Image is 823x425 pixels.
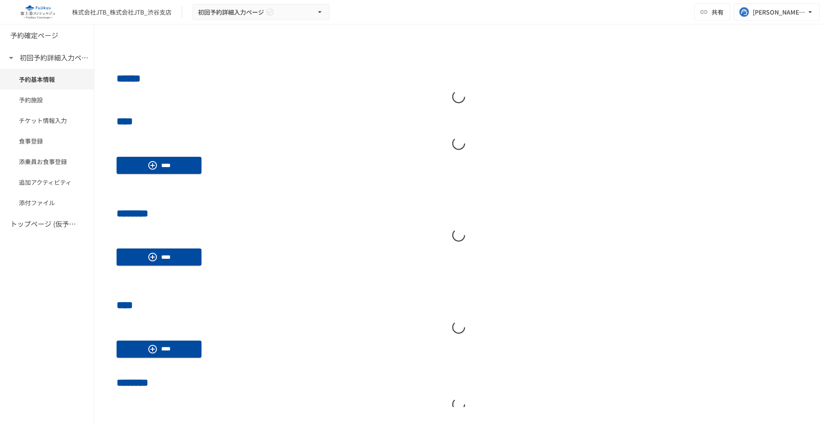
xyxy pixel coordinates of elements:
[20,52,88,63] h6: 初回予約詳細入力ページ
[19,157,75,166] span: 添乗員お食事登録
[694,3,730,21] button: 共有
[19,136,75,146] span: 食事登録
[19,95,75,105] span: 予約施設
[19,75,75,84] span: 予約基本情報
[72,8,171,17] div: 株式会社JTB_株式会社JTB_渋谷支店
[10,218,79,230] h6: トップページ (仮予約一覧)
[19,116,75,125] span: チケット情報入力
[19,177,75,187] span: 追加アクティビティ
[10,30,58,41] h6: 予約確定ページ
[712,7,724,17] span: 共有
[10,5,65,19] img: eQeGXtYPV2fEKIA3pizDiVdzO5gJTl2ahLbsPaD2E4R
[734,3,820,21] button: [PERSON_NAME][EMAIL_ADDRESS][PERSON_NAME][DOMAIN_NAME]
[753,7,806,18] div: [PERSON_NAME][EMAIL_ADDRESS][PERSON_NAME][DOMAIN_NAME]
[198,7,264,18] span: 初回予約詳細入力ページ
[19,198,75,207] span: 添付ファイル
[192,4,330,21] button: 初回予約詳細入力ページ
